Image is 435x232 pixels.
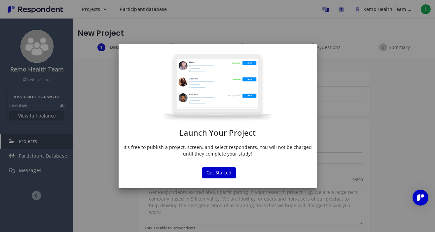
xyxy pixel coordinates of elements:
h1: Launch Your Project [124,128,312,137]
md-dialog: Launch Your ... [119,44,317,188]
div: Open Intercom Messenger [413,190,428,206]
img: project-modal.png [161,54,274,122]
p: It's free to publish a project, screen, and select respondents. You will not be charged until the... [124,144,312,157]
button: Get Started [202,167,236,178]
